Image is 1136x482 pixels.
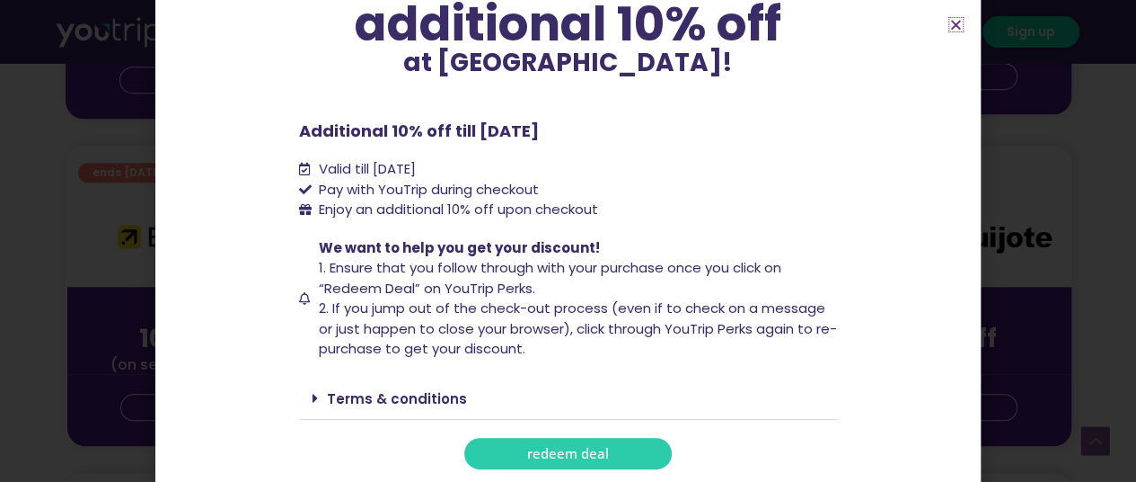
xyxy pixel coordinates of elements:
[327,389,467,408] a: Terms & conditions
[949,18,963,31] a: Close
[299,50,838,76] p: at [GEOGRAPHIC_DATA]!
[527,447,609,460] span: redeem deal
[319,238,600,257] span: We want to help you get your discount!
[319,299,837,358] span: 2. If you jump out of the check-out process (even if to check on a message or just happen to clos...
[319,258,781,298] span: 1. Ensure that you follow through with your purchase once you click on “Redeem Deal” on YouTrip P...
[299,119,838,143] p: Additional 10% off till [DATE]
[314,180,539,201] span: Pay with YouTrip during checkout
[464,438,672,469] a: redeem deal
[299,378,838,420] div: Terms & conditions
[319,200,598,219] span: Enjoy an additional 10% off upon checkout
[314,159,416,180] span: Valid till [DATE]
